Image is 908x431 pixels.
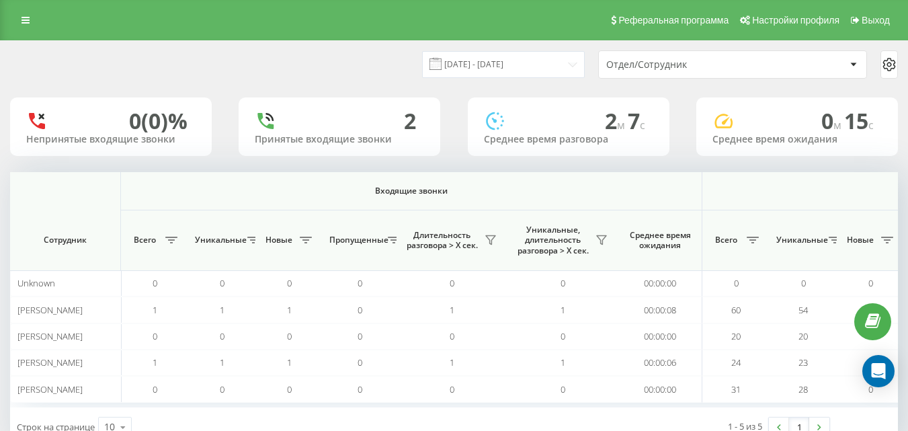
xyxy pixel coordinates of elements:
span: 0 [358,277,362,289]
span: 0 [561,383,565,395]
span: 0 [868,383,873,395]
span: 1 [220,304,224,316]
div: Среднее время разговора [484,134,653,145]
div: Принятые входящие звонки [255,134,424,145]
div: Отдел/Сотрудник [606,59,767,71]
span: [PERSON_NAME] [17,383,83,395]
span: Входящие звонки [156,186,667,196]
span: 1 [220,356,224,368]
span: 0 [450,277,454,289]
span: 23 [798,356,808,368]
span: 0 [358,330,362,342]
div: Open Intercom Messenger [862,355,895,387]
span: 1 [450,356,454,368]
span: [PERSON_NAME] [17,330,83,342]
span: 1 [561,356,565,368]
div: Среднее время ожидания [712,134,882,145]
span: Новые [843,235,877,245]
span: 0 [868,277,873,289]
span: 1 [561,304,565,316]
span: Пропущенные [329,235,384,245]
span: 31 [731,383,741,395]
span: Реферальная программа [618,15,729,26]
span: м [833,118,844,132]
span: Уникальные, длительность разговора > Х сек. [514,225,591,256]
span: 0 [450,383,454,395]
span: 0 [801,277,806,289]
span: Уникальные [776,235,825,245]
span: 1 [153,356,157,368]
span: 0 [821,106,844,135]
span: 2 [605,106,628,135]
td: 00:00:00 [618,376,702,402]
span: 0 [153,277,157,289]
span: 24 [731,356,741,368]
span: 0 [358,304,362,316]
span: Среднее время ожидания [628,230,692,251]
span: 0 [561,277,565,289]
span: 20 [798,330,808,342]
span: 0 [450,330,454,342]
span: 28 [798,383,808,395]
span: 20 [731,330,741,342]
div: Непринятые входящие звонки [26,134,196,145]
span: 0 [734,277,739,289]
span: 0 [358,383,362,395]
span: 1 [287,304,292,316]
span: 0 [153,383,157,395]
span: 0 [153,330,157,342]
span: 0 [358,356,362,368]
td: 00:00:08 [618,297,702,323]
span: 0 [220,330,224,342]
span: 7 [628,106,645,135]
span: Сотрудник [22,235,109,245]
span: Длительность разговора > Х сек. [403,230,481,251]
td: 00:00:06 [618,350,702,376]
span: 15 [844,106,874,135]
span: 54 [798,304,808,316]
span: Настройки профиля [752,15,839,26]
span: м [617,118,628,132]
span: 0 [287,277,292,289]
span: [PERSON_NAME] [17,304,83,316]
span: c [640,118,645,132]
span: 1 [287,356,292,368]
span: Выход [862,15,890,26]
span: 0 [287,330,292,342]
span: Уникальные [195,235,243,245]
div: 2 [404,108,416,134]
span: Новые [262,235,296,245]
span: 1 [153,304,157,316]
span: 1 [450,304,454,316]
span: Всего [128,235,161,245]
span: 0 [220,277,224,289]
div: 0 (0)% [129,108,188,134]
td: 00:00:00 [618,270,702,297]
td: 00:00:00 [618,323,702,350]
span: 60 [731,304,741,316]
span: 0 [561,330,565,342]
span: 0 [287,383,292,395]
span: Всего [709,235,743,245]
span: 0 [220,383,224,395]
span: c [868,118,874,132]
span: [PERSON_NAME] [17,356,83,368]
span: Unknown [17,277,55,289]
